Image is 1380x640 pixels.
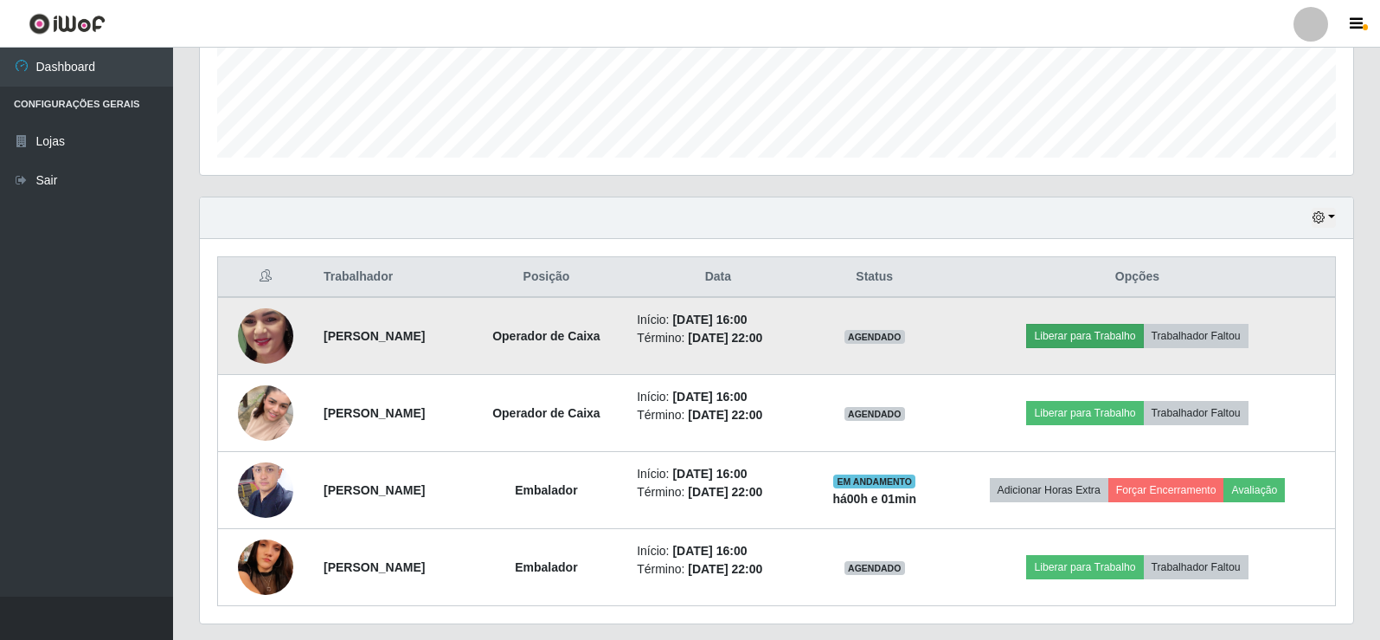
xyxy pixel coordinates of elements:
[637,560,799,579] li: Término:
[809,257,940,298] th: Status
[637,406,799,424] li: Término:
[844,407,905,421] span: AGENDADO
[672,390,747,404] time: [DATE] 16:00
[324,406,425,420] strong: [PERSON_NAME]
[324,329,425,343] strong: [PERSON_NAME]
[940,257,1336,298] th: Opções
[672,467,747,481] time: [DATE] 16:00
[626,257,809,298] th: Data
[832,492,916,506] strong: há 00 h e 01 min
[688,408,762,422] time: [DATE] 22:00
[637,465,799,483] li: Início:
[637,311,799,329] li: Início:
[844,561,905,575] span: AGENDADO
[515,483,577,497] strong: Embalador
[1026,324,1143,348] button: Liberar para Trabalho
[1144,324,1248,348] button: Trabalhador Faltou
[1144,401,1248,425] button: Trabalhador Faltou
[688,485,762,499] time: [DATE] 22:00
[29,13,106,35] img: CoreUI Logo
[515,560,577,574] strong: Embalador
[688,331,762,345] time: [DATE] 22:00
[492,329,600,343] strong: Operador de Caixa
[672,313,747,326] time: [DATE] 16:00
[833,475,915,488] span: EM ANDAMENTO
[637,388,799,406] li: Início:
[324,483,425,497] strong: [PERSON_NAME]
[1026,401,1143,425] button: Liberar para Trabalho
[466,257,626,298] th: Posição
[1108,478,1224,502] button: Forçar Encerramento
[672,544,747,558] time: [DATE] 16:00
[1223,478,1285,502] button: Avaliação
[238,364,293,462] img: 1753525532646.jpeg
[238,506,293,629] img: 1755117602087.jpeg
[688,562,762,576] time: [DATE] 22:00
[313,257,466,298] th: Trabalhador
[844,330,905,344] span: AGENDADO
[238,453,293,527] img: 1672860829708.jpeg
[238,275,293,398] img: 1754158372592.jpeg
[637,542,799,560] li: Início:
[1144,555,1248,579] button: Trabalhador Faltou
[1026,555,1143,579] button: Liberar para Trabalho
[324,560,425,574] strong: [PERSON_NAME]
[637,483,799,501] li: Término:
[637,329,799,347] li: Término:
[990,478,1108,502] button: Adicionar Horas Extra
[492,406,600,420] strong: Operador de Caixa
